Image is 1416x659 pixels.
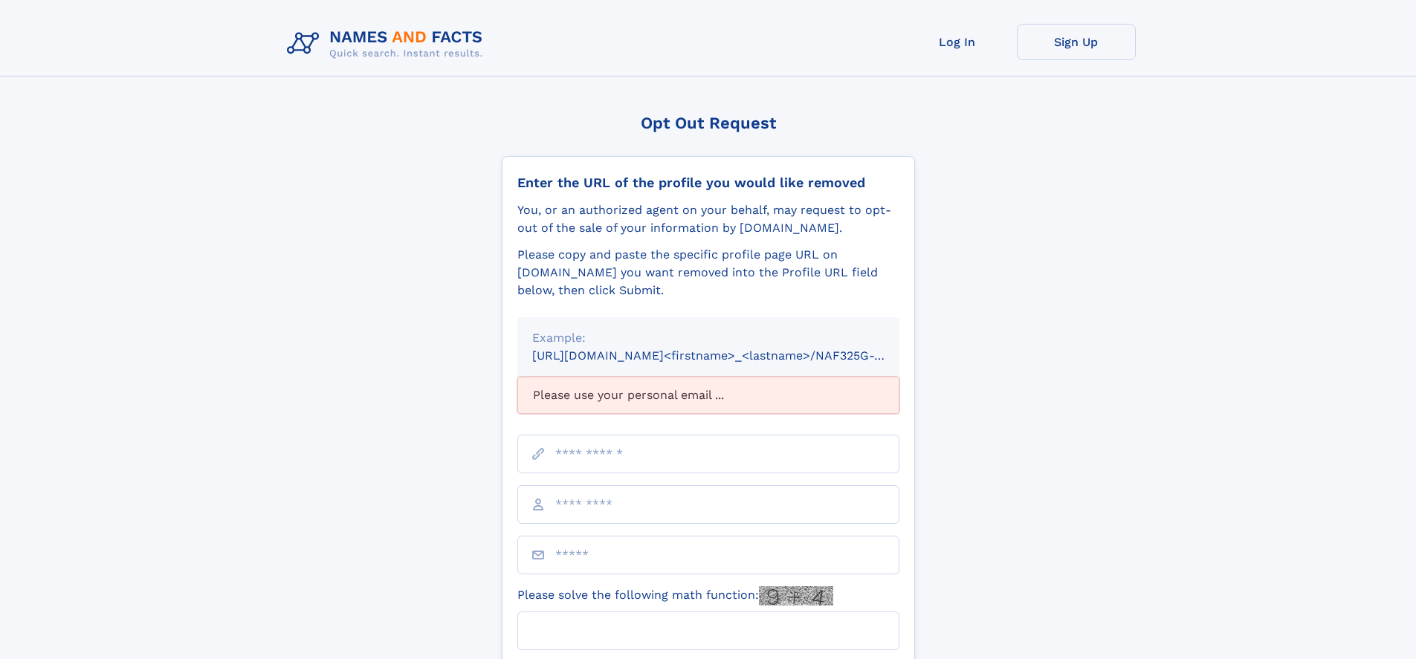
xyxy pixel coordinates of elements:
div: Please copy and paste the specific profile page URL on [DOMAIN_NAME] you want removed into the Pr... [517,246,899,299]
div: Enter the URL of the profile you would like removed [517,175,899,191]
div: You, or an authorized agent on your behalf, may request to opt-out of the sale of your informatio... [517,201,899,237]
a: Log In [898,24,1017,60]
div: Example: [532,329,885,347]
small: [URL][DOMAIN_NAME]<firstname>_<lastname>/NAF325G-xxxxxxxx [532,348,928,363]
div: Please use your personal email ... [517,377,899,414]
img: Logo Names and Facts [281,24,495,64]
div: Opt Out Request [502,114,915,132]
a: Sign Up [1017,24,1136,60]
label: Please solve the following math function: [517,586,833,606]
